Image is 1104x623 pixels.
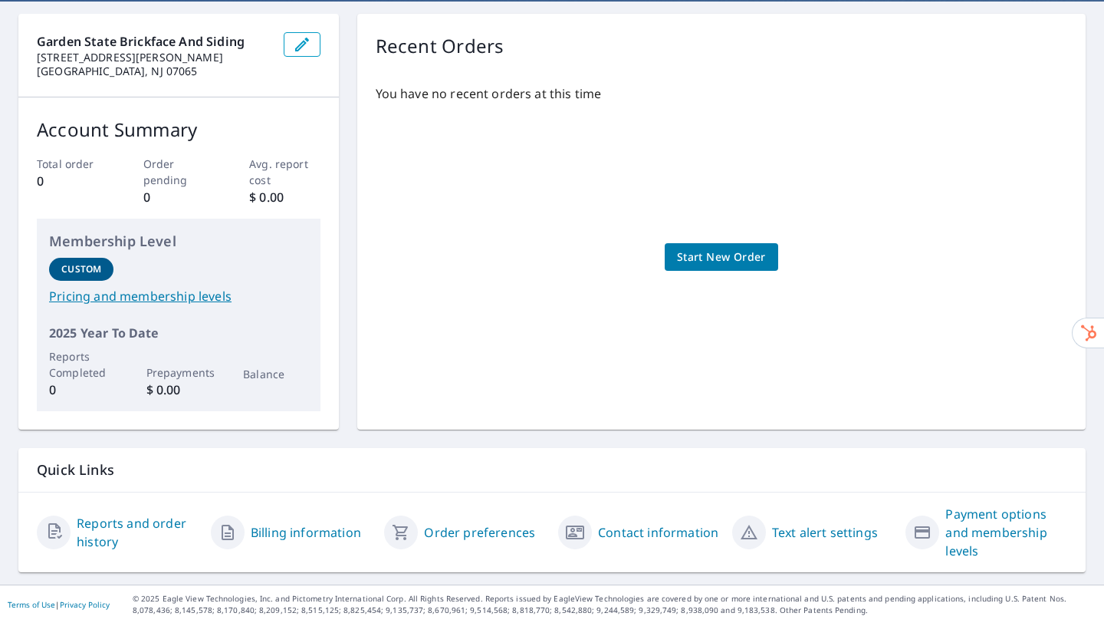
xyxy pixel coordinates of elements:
[8,600,110,609] p: |
[77,514,199,551] a: Reports and order history
[945,505,1067,560] a: Payment options and membership levels
[49,231,308,252] p: Membership Level
[249,188,320,206] p: $ 0.00
[376,84,1067,103] p: You have no recent orders at this time
[133,593,1096,616] p: © 2025 Eagle View Technologies, Inc. and Pictometry International Corp. All Rights Reserved. Repo...
[146,381,211,399] p: $ 0.00
[49,324,308,342] p: 2025 Year To Date
[60,599,110,610] a: Privacy Policy
[37,460,1067,480] p: Quick Links
[37,116,320,143] p: Account Summary
[143,156,214,188] p: Order pending
[772,523,878,542] a: Text alert settings
[249,156,320,188] p: Avg. report cost
[37,51,271,64] p: [STREET_ADDRESS][PERSON_NAME]
[146,364,211,381] p: Prepayments
[143,188,214,206] p: 0
[376,32,504,60] p: Recent Orders
[665,243,778,272] a: Start New Order
[677,248,766,267] span: Start New Order
[37,156,107,172] p: Total order
[243,366,307,382] p: Balance
[8,599,55,610] a: Terms of Use
[37,32,271,51] p: Garden State Brickface And Siding
[251,523,361,542] a: Billing information
[49,287,308,305] a: Pricing and membership levels
[598,523,718,542] a: Contact information
[49,381,113,399] p: 0
[49,348,113,381] p: Reports Completed
[61,262,101,276] p: Custom
[424,523,535,542] a: Order preferences
[37,172,107,190] p: 0
[37,64,271,78] p: [GEOGRAPHIC_DATA], NJ 07065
